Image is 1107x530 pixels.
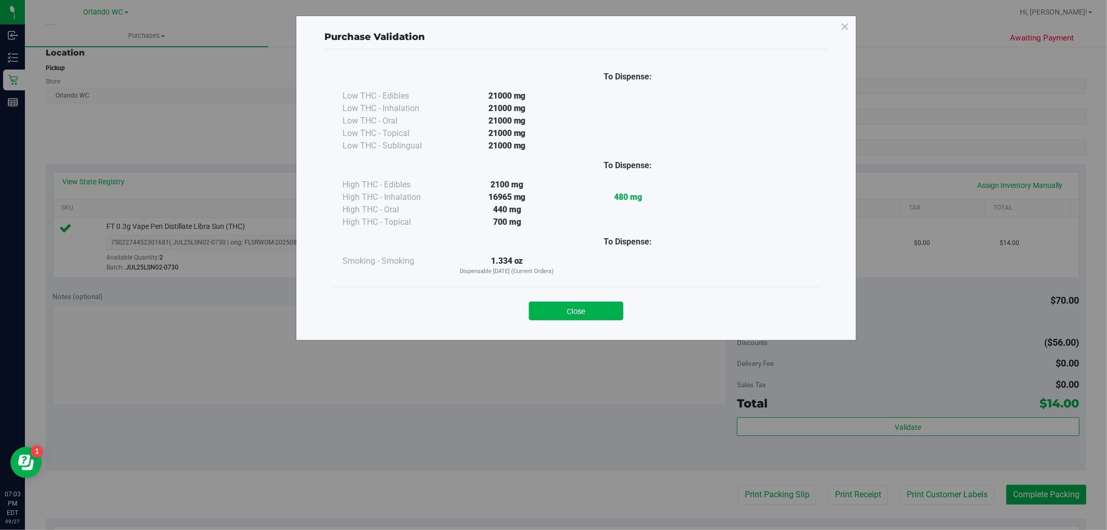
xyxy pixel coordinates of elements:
div: High THC - Inhalation [343,191,446,203]
div: 1.334 oz [446,255,567,276]
div: Low THC - Edibles [343,90,446,102]
div: 16965 mg [446,191,567,203]
div: 21000 mg [446,115,567,127]
iframe: Resource center unread badge [31,445,43,458]
span: Purchase Validation [324,31,425,43]
div: High THC - Edibles [343,179,446,191]
div: To Dispense: [567,236,688,248]
div: To Dispense: [567,159,688,172]
div: Low THC - Topical [343,127,446,140]
div: High THC - Topical [343,216,446,228]
button: Close [529,302,623,320]
div: Low THC - Oral [343,115,446,127]
strong: 480 mg [614,192,642,202]
div: Low THC - Inhalation [343,102,446,115]
div: To Dispense: [567,71,688,83]
div: Low THC - Sublingual [343,140,446,152]
div: High THC - Oral [343,203,446,216]
div: 21000 mg [446,127,567,140]
p: Dispensable [DATE] (Current Orders) [446,267,567,276]
div: 21000 mg [446,102,567,115]
div: Smoking - Smoking [343,255,446,267]
iframe: Resource center [10,447,42,478]
div: 2100 mg [446,179,567,191]
div: 700 mg [446,216,567,228]
div: 21000 mg [446,140,567,152]
div: 440 mg [446,203,567,216]
div: 21000 mg [446,90,567,102]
